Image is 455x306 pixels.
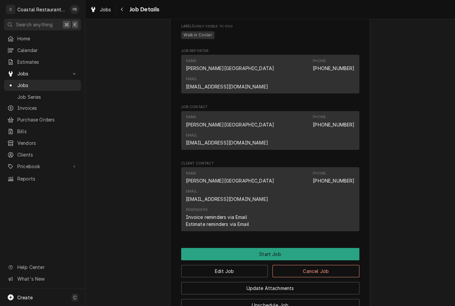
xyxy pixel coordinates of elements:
a: Home [4,33,81,44]
a: Purchase Orders [4,114,81,125]
a: Clients [4,149,81,160]
div: Email [186,76,268,90]
a: Bills [4,126,81,137]
div: Phone [313,171,326,176]
div: Button Group Row [181,277,359,294]
div: Phone [313,58,354,72]
a: Go to What's New [4,273,81,284]
div: Email [186,133,198,138]
span: K [74,21,77,28]
span: Calendar [17,47,78,54]
span: Purchase Orders [17,116,78,123]
div: C [6,5,15,14]
a: [EMAIL_ADDRESS][DOMAIN_NAME] [186,140,268,145]
span: Jobs [17,70,68,77]
span: Search anything [16,21,53,28]
button: Navigate back [117,4,128,15]
div: Job Contact [181,104,359,152]
span: Walk in Cooler [181,31,215,39]
div: PB [70,5,79,14]
div: Estimate reminders via Email [186,221,249,228]
a: Go to Pricebook [4,161,81,172]
div: Email [186,189,268,202]
div: Reminders [186,207,208,213]
div: Contact [181,55,359,93]
span: (Only Visible to You) [195,24,232,28]
div: Phone [313,114,354,128]
a: [EMAIL_ADDRESS][DOMAIN_NAME] [186,196,268,202]
button: Cancel Job [272,265,359,277]
div: Client Contact List [181,167,359,234]
div: Button Group Row [181,260,359,277]
div: Name [186,58,274,72]
div: Job Contact List [181,111,359,153]
span: Jobs [100,6,111,13]
span: C [73,294,77,301]
div: Phone [313,171,354,184]
div: Invoice reminders via Email [186,214,247,221]
div: Name [186,171,197,176]
div: Contact [181,167,359,231]
div: Coastal Restaurant Repair [17,6,66,13]
span: Clients [17,151,78,158]
div: Email [186,189,198,194]
div: Button Group Row [181,248,359,260]
button: Search anything⌘K [4,19,81,30]
div: Client Contact [181,161,359,234]
a: [PHONE_NUMBER] [313,178,354,184]
div: Contact [181,111,359,150]
div: Name [186,58,197,64]
span: Job Details [128,5,160,14]
a: Jobs [4,80,81,91]
span: What's New [17,275,77,282]
span: Client Contact [181,161,359,166]
div: Email [186,133,268,146]
button: Update Attachments [181,282,359,294]
a: Job Series [4,91,81,102]
div: Phone [313,58,326,64]
a: Jobs [87,4,114,15]
a: [EMAIL_ADDRESS][DOMAIN_NAME] [186,84,268,89]
a: Go to Help Center [4,262,81,273]
button: Edit Job [181,265,268,277]
div: [object Object] [181,24,359,40]
a: Invoices [4,102,81,113]
a: Reports [4,173,81,184]
span: Bills [17,128,78,135]
div: Job Reporter [181,48,359,96]
a: Go to Jobs [4,68,81,79]
a: Estimates [4,56,81,67]
span: Invoices [17,104,78,111]
a: Calendar [4,45,81,56]
span: [object Object] [181,30,359,40]
span: Job Series [17,93,78,100]
span: Estimates [17,58,78,65]
div: [PERSON_NAME][GEOGRAPHIC_DATA] [186,121,274,128]
div: Name [186,114,274,128]
span: Labels [181,24,359,29]
span: Pricebook [17,163,68,170]
div: Name [186,171,274,184]
span: Vendors [17,139,78,146]
span: Create [17,295,33,300]
span: Help Center [17,264,77,271]
span: Jobs [17,82,78,89]
div: Job Reporter List [181,55,359,96]
a: [PHONE_NUMBER] [313,122,354,127]
span: ⌘ [64,21,69,28]
div: Name [186,114,197,120]
span: Home [17,35,78,42]
div: [PERSON_NAME][GEOGRAPHIC_DATA] [186,65,274,72]
a: Vendors [4,137,81,148]
span: Reports [17,175,78,182]
button: Start Job [181,248,359,260]
span: Job Reporter [181,48,359,54]
div: Reminders [186,207,249,228]
div: Phill Blush's Avatar [70,5,79,14]
div: [PERSON_NAME][GEOGRAPHIC_DATA] [186,177,274,184]
div: Phone [313,114,326,120]
span: Job Contact [181,104,359,110]
div: Email [186,76,198,82]
a: [PHONE_NUMBER] [313,65,354,71]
